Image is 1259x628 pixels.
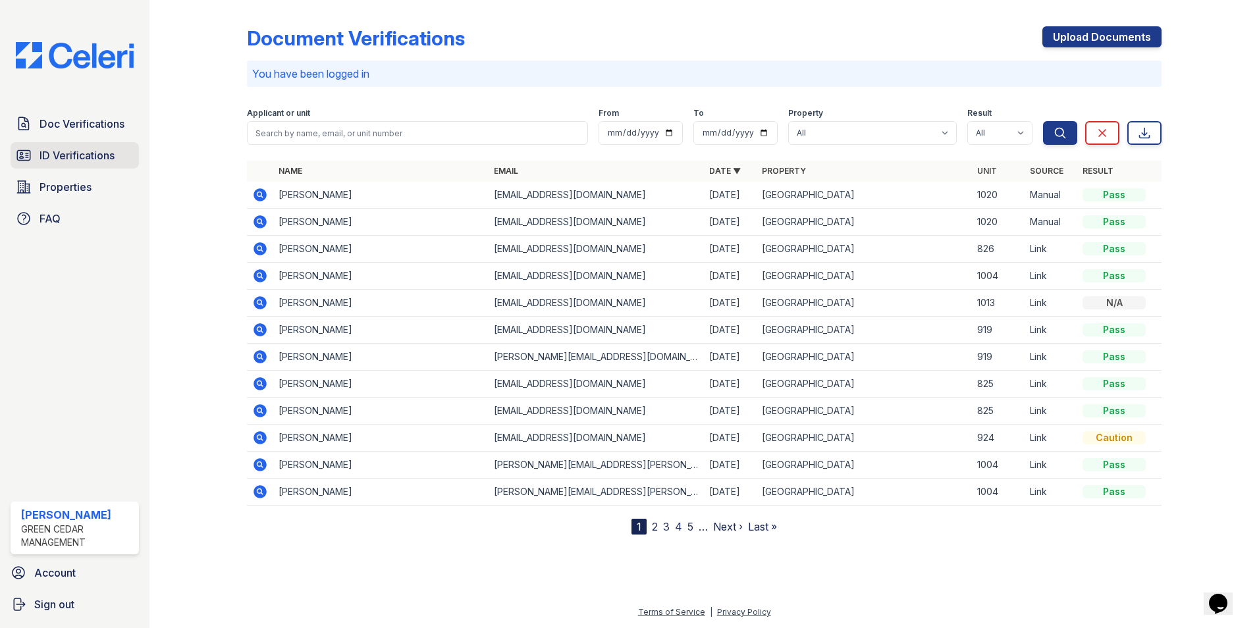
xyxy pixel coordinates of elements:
a: 4 [675,520,682,533]
label: From [599,108,619,118]
div: Pass [1083,269,1146,282]
label: Applicant or unit [247,108,310,118]
a: Sign out [5,591,144,617]
a: Source [1030,166,1063,176]
td: [PERSON_NAME] [273,263,489,290]
td: [PERSON_NAME][EMAIL_ADDRESS][DOMAIN_NAME] [489,344,704,371]
span: Account [34,565,76,581]
td: [DATE] [704,344,757,371]
td: [PERSON_NAME] [273,236,489,263]
span: Properties [40,179,92,195]
td: 1020 [972,182,1025,209]
td: [EMAIL_ADDRESS][DOMAIN_NAME] [489,263,704,290]
td: [PERSON_NAME] [273,209,489,236]
td: [GEOGRAPHIC_DATA] [757,425,972,452]
td: [DATE] [704,290,757,317]
p: You have been logged in [252,66,1156,82]
td: [GEOGRAPHIC_DATA] [757,344,972,371]
a: Result [1083,166,1113,176]
td: 825 [972,398,1025,425]
td: Link [1025,317,1077,344]
div: | [710,607,712,617]
td: [DATE] [704,209,757,236]
td: [GEOGRAPHIC_DATA] [757,317,972,344]
a: Properties [11,174,139,200]
td: [PERSON_NAME] [273,452,489,479]
td: [EMAIL_ADDRESS][DOMAIN_NAME] [489,236,704,263]
td: [EMAIL_ADDRESS][DOMAIN_NAME] [489,209,704,236]
div: Pass [1083,377,1146,390]
label: To [693,108,704,118]
td: [PERSON_NAME] [273,425,489,452]
a: Privacy Policy [717,607,771,617]
td: Link [1025,263,1077,290]
a: ID Verifications [11,142,139,169]
div: Pass [1083,458,1146,471]
a: Doc Verifications [11,111,139,137]
a: Email [494,166,518,176]
a: Last » [748,520,777,533]
div: Document Verifications [247,26,465,50]
td: 919 [972,317,1025,344]
a: Account [5,560,144,586]
td: [GEOGRAPHIC_DATA] [757,263,972,290]
td: [PERSON_NAME] [273,398,489,425]
td: [DATE] [704,479,757,506]
td: [DATE] [704,425,757,452]
a: Next › [713,520,743,533]
a: Date ▼ [709,166,741,176]
span: Sign out [34,596,74,612]
td: 826 [972,236,1025,263]
div: 1 [631,519,647,535]
td: [DATE] [704,452,757,479]
td: [PERSON_NAME] [273,479,489,506]
span: Doc Verifications [40,116,124,132]
td: 1004 [972,452,1025,479]
div: Green Cedar Management [21,523,134,549]
a: Unit [977,166,997,176]
td: 1020 [972,209,1025,236]
span: ID Verifications [40,147,115,163]
td: [DATE] [704,398,757,425]
td: [DATE] [704,371,757,398]
div: Pass [1083,323,1146,336]
td: [GEOGRAPHIC_DATA] [757,290,972,317]
td: Link [1025,479,1077,506]
a: FAQ [11,205,139,232]
a: Terms of Service [638,607,705,617]
td: [DATE] [704,182,757,209]
div: Pass [1083,188,1146,201]
a: Name [279,166,302,176]
span: FAQ [40,211,61,226]
td: [GEOGRAPHIC_DATA] [757,236,972,263]
td: [DATE] [704,263,757,290]
td: [PERSON_NAME] [273,182,489,209]
td: [EMAIL_ADDRESS][DOMAIN_NAME] [489,398,704,425]
td: Link [1025,371,1077,398]
td: Link [1025,236,1077,263]
td: [EMAIL_ADDRESS][DOMAIN_NAME] [489,425,704,452]
div: Pass [1083,350,1146,363]
a: Property [762,166,806,176]
div: N/A [1083,296,1146,309]
td: 924 [972,425,1025,452]
td: [GEOGRAPHIC_DATA] [757,479,972,506]
td: 1004 [972,479,1025,506]
td: [GEOGRAPHIC_DATA] [757,398,972,425]
td: 1004 [972,263,1025,290]
td: [GEOGRAPHIC_DATA] [757,371,972,398]
td: [PERSON_NAME] [273,290,489,317]
td: Link [1025,344,1077,371]
div: Caution [1083,431,1146,444]
td: 1013 [972,290,1025,317]
td: [PERSON_NAME] [273,344,489,371]
div: Pass [1083,215,1146,228]
td: [EMAIL_ADDRESS][DOMAIN_NAME] [489,182,704,209]
a: Upload Documents [1042,26,1162,47]
td: 919 [972,344,1025,371]
td: Link [1025,452,1077,479]
td: [DATE] [704,236,757,263]
label: Result [967,108,992,118]
td: [DATE] [704,317,757,344]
